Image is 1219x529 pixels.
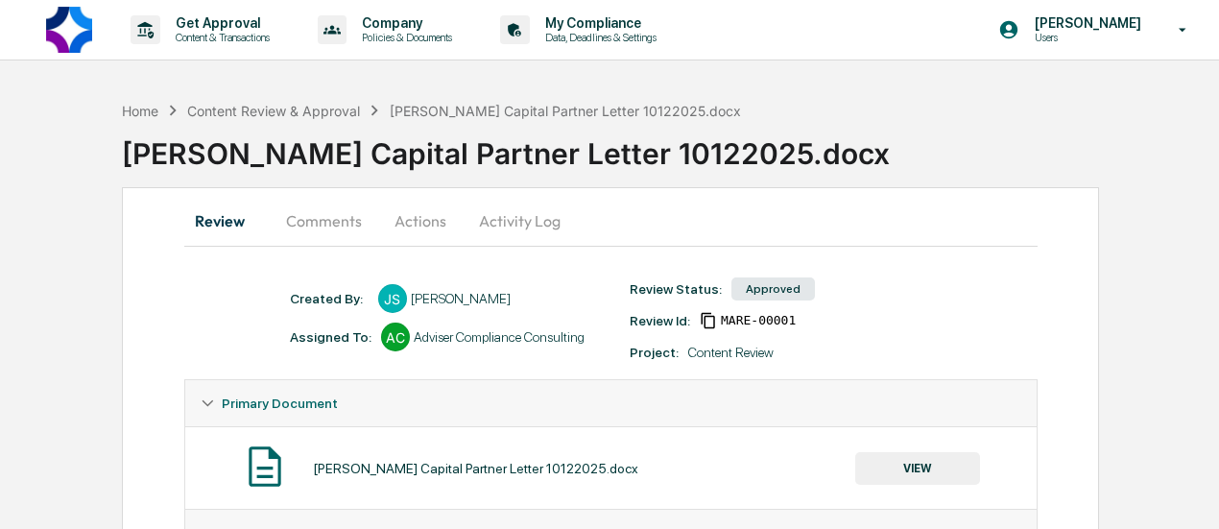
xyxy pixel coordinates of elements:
div: Approved [731,277,815,301]
div: AC [381,323,410,351]
span: Primary Document [222,396,338,411]
p: [PERSON_NAME] [1019,15,1151,31]
img: logo [46,7,92,53]
button: Comments [271,198,377,244]
div: Primary Document [185,380,1037,426]
div: Primary Document [185,426,1037,509]
div: secondary tabs example [184,198,1038,244]
button: VIEW [855,452,980,485]
p: Users [1019,31,1151,44]
p: Content & Transactions [160,31,279,44]
div: Review Status: [630,281,722,297]
p: Data, Deadlines & Settings [530,31,666,44]
div: Content Review & Approval [187,103,360,119]
div: Assigned To: [290,329,371,345]
p: Policies & Documents [347,31,462,44]
p: Company [347,15,462,31]
img: Document Icon [241,443,289,491]
div: Review Id: [630,313,690,328]
div: Adviser Compliance Consulting [414,329,585,345]
div: JS [378,284,407,313]
button: Review [184,198,271,244]
div: [PERSON_NAME] Capital Partner Letter 10122025.docx [122,121,1219,171]
div: Project: [630,345,679,360]
div: Home [122,103,158,119]
div: [PERSON_NAME] Capital Partner Letter 10122025.docx [390,103,741,119]
div: Created By: ‎ ‎ [290,291,369,306]
p: My Compliance [530,15,666,31]
button: Actions [377,198,464,244]
div: [PERSON_NAME] Capital Partner Letter 10122025.docx [313,461,638,476]
button: Activity Log [464,198,576,244]
div: Content Review [688,345,774,360]
p: Get Approval [160,15,279,31]
span: ab6dfc17-9361-4f04-b623-db369f821a11 [721,313,796,328]
div: [PERSON_NAME] [411,291,511,306]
